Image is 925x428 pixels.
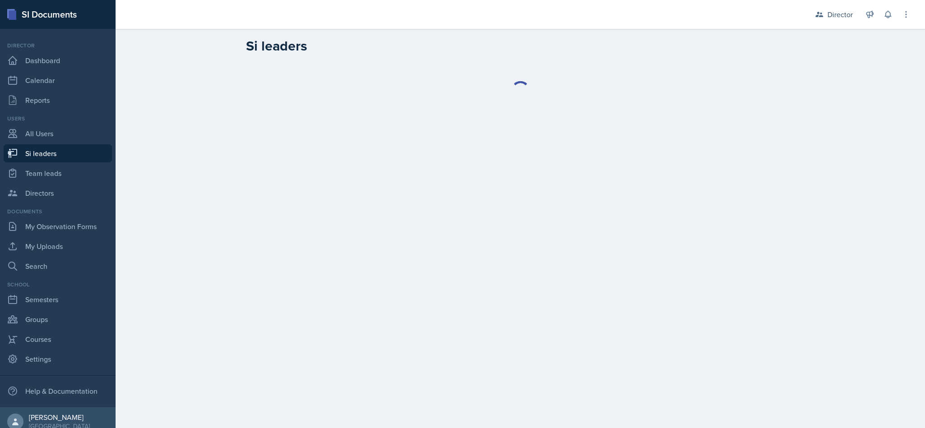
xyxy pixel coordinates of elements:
[4,91,112,109] a: Reports
[4,41,112,50] div: Director
[4,310,112,328] a: Groups
[4,290,112,308] a: Semesters
[4,51,112,69] a: Dashboard
[4,382,112,400] div: Help & Documentation
[4,217,112,235] a: My Observation Forms
[4,350,112,368] a: Settings
[827,9,853,20] div: Director
[4,115,112,123] div: Users
[4,164,112,182] a: Team leads
[29,413,90,422] div: [PERSON_NAME]
[4,281,112,289] div: School
[4,257,112,275] a: Search
[246,38,307,54] h2: Si leaders
[4,144,112,162] a: Si leaders
[4,237,112,255] a: My Uploads
[4,184,112,202] a: Directors
[4,330,112,348] a: Courses
[4,207,112,216] div: Documents
[4,124,112,143] a: All Users
[4,71,112,89] a: Calendar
